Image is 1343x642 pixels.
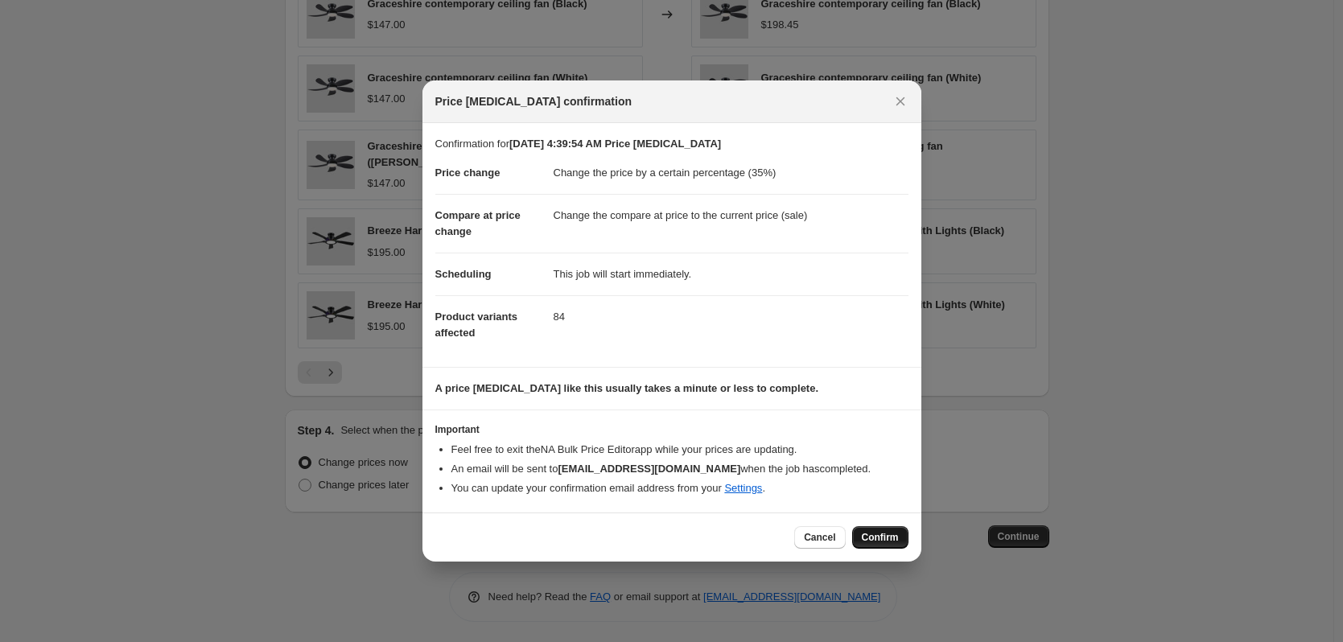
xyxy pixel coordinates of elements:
b: [EMAIL_ADDRESS][DOMAIN_NAME] [558,463,740,475]
span: Price [MEDICAL_DATA] confirmation [435,93,632,109]
b: A price [MEDICAL_DATA] like this usually takes a minute or less to complete. [435,382,819,394]
a: Settings [724,482,762,494]
span: Scheduling [435,268,492,280]
span: Compare at price change [435,209,521,237]
li: Feel free to exit the NA Bulk Price Editor app while your prices are updating. [451,442,908,458]
button: Confirm [852,526,908,549]
dd: Change the compare at price to the current price (sale) [554,194,908,237]
li: You can update your confirmation email address from your . [451,480,908,496]
dd: 84 [554,295,908,338]
dd: Change the price by a certain percentage (35%) [554,152,908,194]
button: Close [889,90,912,113]
span: Cancel [804,531,835,544]
span: Price change [435,167,501,179]
h3: Important [435,423,908,436]
li: An email will be sent to when the job has completed . [451,461,908,477]
b: [DATE] 4:39:54 AM Price [MEDICAL_DATA] [509,138,721,150]
button: Cancel [794,526,845,549]
span: Product variants affected [435,311,518,339]
dd: This job will start immediately. [554,253,908,295]
span: Confirm [862,531,899,544]
p: Confirmation for [435,136,908,152]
